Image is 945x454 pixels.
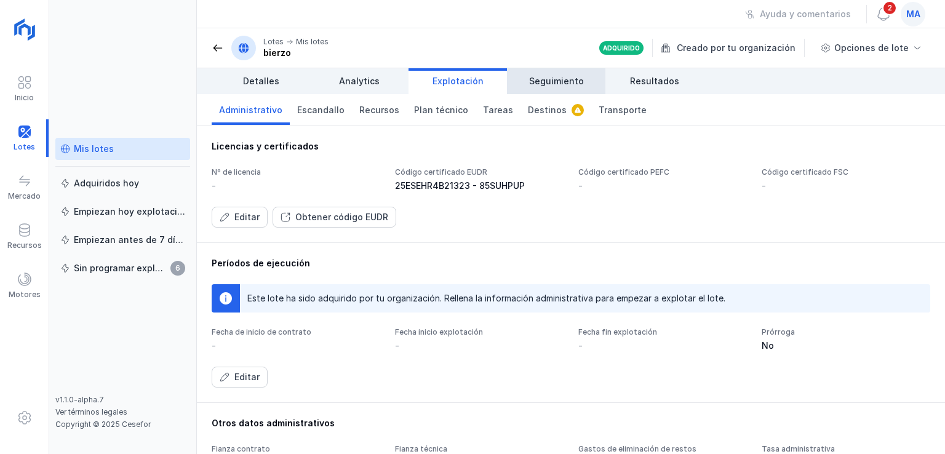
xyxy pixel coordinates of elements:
div: Lotes [263,37,284,47]
div: Nº de licencia [212,167,380,177]
div: Fecha fin explotación [578,327,747,337]
div: - [578,340,583,352]
button: Editar [212,207,268,228]
span: Escandallo [297,104,345,116]
span: Detalles [243,75,279,87]
button: Ayuda y comentarios [737,4,859,25]
div: Tasa administrativa [762,444,930,454]
span: Explotación [433,75,484,87]
div: Código certificado PEFC [578,167,747,177]
div: Mis lotes [74,143,114,155]
a: Sin programar explotación6 [55,257,190,279]
div: Sin programar explotación [74,262,167,274]
div: Adquiridos hoy [74,177,139,189]
a: Transporte [591,94,654,125]
div: Fecha inicio explotación [395,327,564,337]
span: ma [906,8,920,20]
a: Empiezan hoy explotación [55,201,190,223]
a: Escandallo [290,94,352,125]
div: Motores [9,290,41,300]
span: Plan técnico [414,104,468,116]
div: Mis lotes [296,37,329,47]
div: Obtener código EUDR [295,211,388,223]
div: Este lote ha sido adquirido por tu organización. Rellena la información administrativa para empez... [247,292,725,305]
div: Fianza técnica [395,444,564,454]
a: Mis lotes [55,138,190,160]
div: Ayuda y comentarios [760,8,851,20]
a: Analytics [310,68,409,94]
span: 6 [170,261,185,276]
span: 2 [882,1,897,15]
span: Transporte [599,104,647,116]
span: Resultados [630,75,679,87]
button: Editar [212,367,268,388]
img: logoRight.svg [9,14,40,45]
div: Adquirido [603,44,640,52]
div: - [212,340,216,352]
div: - [762,180,766,192]
div: Otros datos administrativos [212,417,930,429]
a: Administrativo [212,94,290,125]
a: Ver términos legales [55,407,127,416]
div: Código certificado EUDR [395,167,564,177]
div: Gastos de eliminación de restos [578,444,747,454]
div: Editar [234,371,260,383]
span: Seguimiento [529,75,584,87]
div: Empiezan antes de 7 días [74,234,185,246]
div: Fianza contrato [212,444,380,454]
a: Detalles [212,68,310,94]
div: Copyright © 2025 Cesefor [55,420,190,429]
div: bierzo [263,47,329,59]
div: No [762,340,930,352]
div: Editar [234,211,260,223]
div: - [395,340,399,352]
div: Fecha de inicio de contrato [212,327,380,337]
div: 25ESEHR4B21323 - 85SUHPUP [395,180,564,192]
div: - [578,180,583,192]
div: Creado por tu organización [661,39,807,57]
span: Analytics [339,75,380,87]
div: Opciones de lote [834,42,909,54]
div: Mercado [8,191,41,201]
a: Seguimiento [507,68,605,94]
span: Destinos [528,104,567,116]
div: Empiezan hoy explotación [74,205,185,218]
span: Recursos [359,104,399,116]
a: Recursos [352,94,407,125]
div: - [212,180,216,192]
a: Adquiridos hoy [55,172,190,194]
a: Empiezan antes de 7 días [55,229,190,251]
div: Prórroga [762,327,930,337]
div: Inicio [15,93,34,103]
span: Administrativo [219,104,282,116]
div: Licencias y certificados [212,140,930,153]
a: Destinos [520,94,591,125]
span: Tareas [483,104,513,116]
div: Períodos de ejecución [212,257,930,269]
a: Resultados [605,68,704,94]
div: Recursos [7,241,42,250]
a: Plan técnico [407,94,476,125]
div: v1.1.0-alpha.7 [55,395,190,405]
a: Tareas [476,94,520,125]
div: Código certificado FSC [762,167,930,177]
button: Obtener código EUDR [273,207,396,228]
a: Explotación [409,68,507,94]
